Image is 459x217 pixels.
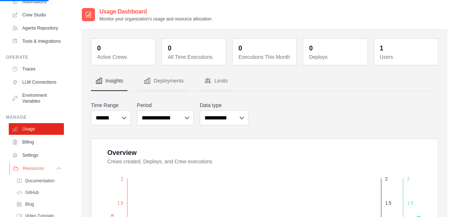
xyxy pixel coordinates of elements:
[25,201,34,207] span: Blog
[9,63,64,75] a: Traces
[9,163,65,174] button: Resources
[380,53,433,61] dt: Users
[407,201,413,206] tspan: 1.5
[9,9,64,21] a: Crew Studio
[13,187,64,198] a: GitHub
[9,123,64,135] a: Usage
[13,199,64,209] a: Blog
[200,71,232,91] button: Limits
[168,43,171,53] div: 0
[23,165,44,171] span: Resources
[9,90,64,107] a: Environment Variables
[385,201,391,206] tspan: 1.5
[99,16,211,22] p: Monitor your organization's usage and resource allocation
[380,43,383,53] div: 1
[25,190,39,195] span: GitHub
[97,43,101,53] div: 0
[25,178,55,184] span: Documentation
[137,102,194,109] label: Period
[97,53,151,61] dt: Active Crews
[309,43,313,53] div: 0
[238,43,242,53] div: 0
[6,114,64,120] div: Manage
[121,176,123,182] tspan: 2
[6,54,64,60] div: Operate
[9,22,64,34] a: Agents Repository
[168,53,221,61] dt: All Time Executions
[91,71,438,91] nav: Tabs
[107,158,429,165] dt: Crews created, Deploys, and Crew executions
[91,102,131,109] label: Time Range
[238,53,292,61] dt: Executions This Month
[309,53,363,61] dt: Deploys
[91,71,127,91] button: Insights
[9,136,64,148] a: Billing
[9,76,64,88] a: LLM Connections
[99,7,211,16] h2: Usage Dashboard
[107,148,137,158] div: Overview
[200,102,249,109] label: Data type
[13,176,64,186] a: Documentation
[385,176,388,182] tspan: 2
[139,71,188,91] button: Deployments
[9,35,64,47] a: Tools & Integrations
[117,201,123,206] tspan: 1.5
[9,149,64,161] a: Settings
[407,176,410,182] tspan: 2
